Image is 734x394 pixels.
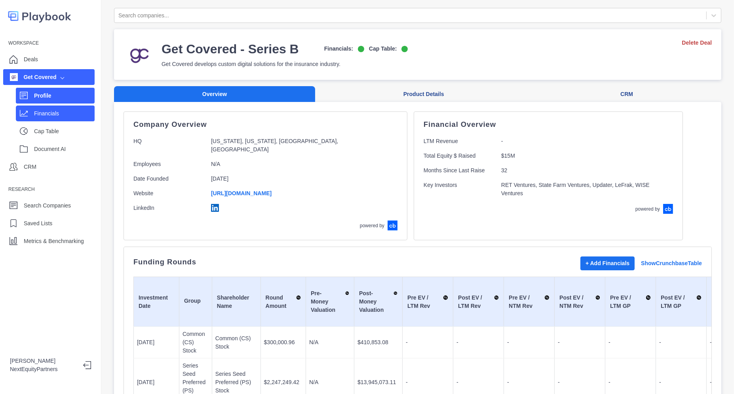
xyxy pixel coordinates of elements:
[443,294,448,302] img: Sort
[558,378,602,386] p: -
[309,378,351,386] p: N/A
[24,202,71,210] p: Search Companies
[532,86,721,102] button: CRM
[133,121,397,128] p: Company Overview
[509,294,550,310] div: Pre EV / NTM Rev
[24,237,84,245] p: Metrics & Benchmarking
[659,338,703,347] p: -
[24,219,52,228] p: Saved Lists
[264,338,302,347] p: $300,000.96
[10,73,57,81] div: Get Covered
[559,294,600,310] div: Post EV / NTM Rev
[696,294,702,302] img: Sort
[394,289,397,297] img: Sort
[345,289,349,297] img: Sort
[215,334,257,351] p: Common (CS) Stock
[10,357,77,365] p: [PERSON_NAME]
[661,294,702,310] div: Post EV / LTM GP
[10,73,18,81] img: company image
[424,152,495,160] p: Total Equity $ Raised
[407,294,448,310] div: Pre EV / LTM Rev
[162,41,299,57] h3: Get Covered - Series B
[558,338,602,347] p: -
[456,338,500,347] p: -
[217,294,256,310] div: Shareholder Name
[324,45,353,53] p: Financials:
[608,378,652,386] p: -
[133,160,205,168] p: Employees
[264,378,302,386] p: $2,247,249.42
[34,127,95,136] p: Cap Table
[296,294,301,302] img: Sort
[139,294,174,310] div: Investment Date
[34,109,95,118] p: Financials
[659,378,703,386] p: -
[8,8,71,24] img: logo-colored
[133,259,196,265] p: Funding Rounds
[10,365,77,373] p: NextEquityPartners
[162,60,408,68] p: Get Covered develops custom digital solutions for the insurance industry.
[137,338,176,347] p: [DATE]
[501,152,651,160] p: $15M
[211,204,219,212] img: linkedin-logo
[610,294,651,310] div: Pre EV / LTM GP
[608,338,652,347] p: -
[663,204,673,214] img: crunchbase-logo
[458,294,499,310] div: Post EV / LTM Rev
[507,338,551,347] p: -
[133,137,205,154] p: HQ
[641,259,702,268] a: Show Crunchbase Table
[184,297,207,307] div: Group
[456,378,500,386] p: -
[501,181,651,198] p: RET Ventures, State Farm Ventures, Updater, LeFrak, WISE Ventures
[406,338,450,347] p: -
[595,294,600,302] img: Sort
[34,145,95,153] p: Document AI
[424,181,495,198] p: Key Investors
[635,205,660,213] p: powered by
[211,160,369,168] p: N/A
[424,121,673,128] p: Financial Overview
[682,39,712,47] a: Delete Deal
[369,45,397,53] p: Cap Table:
[183,330,209,355] p: Common (CS) Stock
[133,189,205,198] p: Website
[133,204,205,214] p: LinkedIn
[359,289,397,314] div: Post-Money Valuation
[114,86,315,102] button: Overview
[501,137,651,145] p: -
[24,163,36,171] p: CRM
[388,221,397,230] img: crunchbase-logo
[360,222,384,229] p: powered by
[137,378,176,386] p: [DATE]
[424,166,495,175] p: Months Since Last Raise
[266,294,301,310] div: Round Amount
[401,46,408,52] img: on-logo
[315,86,532,102] button: Product Details
[357,338,399,347] p: $410,853.08
[406,378,450,386] p: -
[24,55,38,64] p: Deals
[211,175,369,183] p: [DATE]
[646,294,651,302] img: Sort
[580,256,635,270] button: + Add Financials
[424,137,495,145] p: LTM Revenue
[544,294,550,302] img: Sort
[501,166,651,175] p: 32
[124,39,155,70] img: company-logo
[211,190,272,196] a: [URL][DOMAIN_NAME]
[34,92,95,100] p: Profile
[357,378,399,386] p: $13,945,073.11
[309,338,351,347] p: N/A
[211,137,369,154] p: [US_STATE], [US_STATE], [GEOGRAPHIC_DATA], [GEOGRAPHIC_DATA]
[494,294,499,302] img: Sort
[507,378,551,386] p: -
[133,175,205,183] p: Date Founded
[311,289,349,314] div: Pre-Money Valuation
[358,46,364,52] img: on-logo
